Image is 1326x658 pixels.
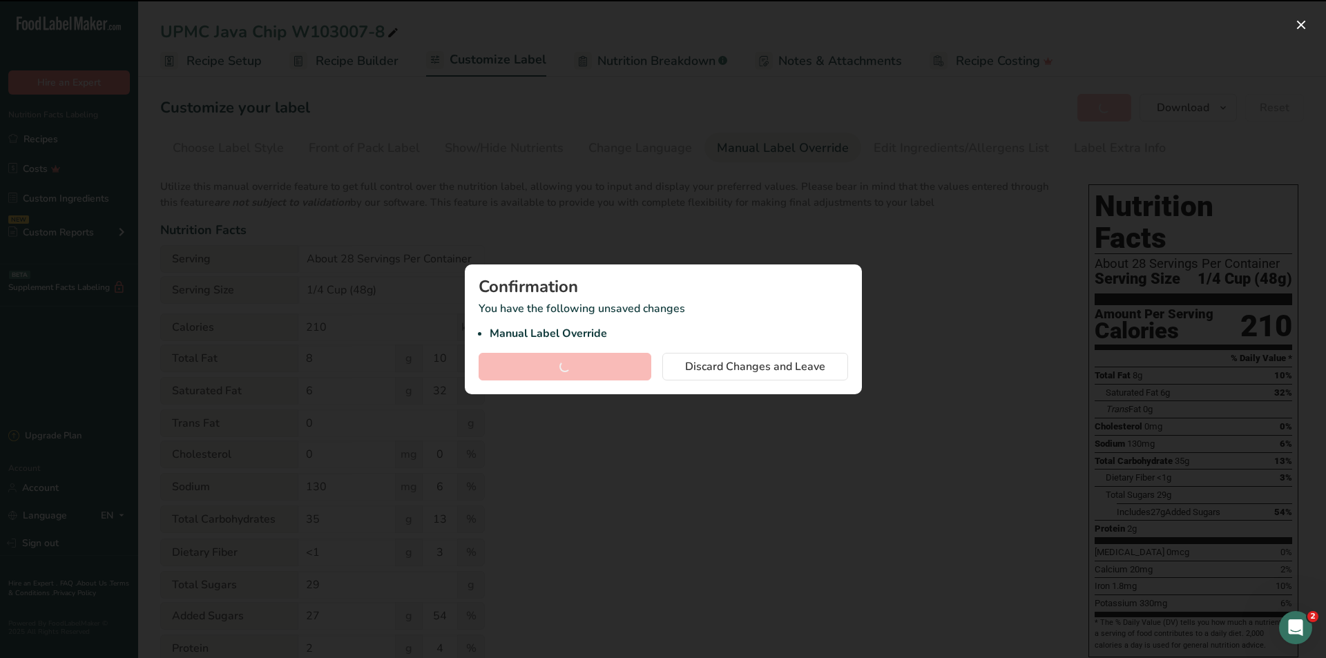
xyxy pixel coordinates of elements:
[662,353,848,380] button: Discard Changes and Leave
[479,300,848,342] p: You have the following unsaved changes
[490,325,848,342] li: Manual Label Override
[1279,611,1312,644] iframe: Intercom live chat
[1307,611,1318,622] span: 2
[479,278,848,295] div: Confirmation
[685,358,825,375] span: Discard Changes and Leave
